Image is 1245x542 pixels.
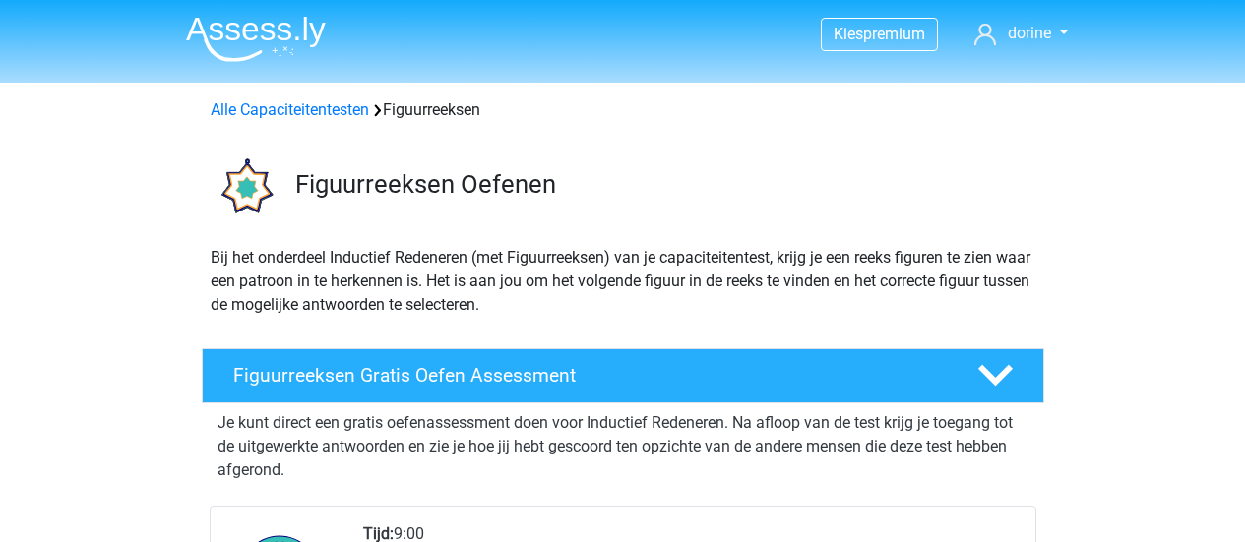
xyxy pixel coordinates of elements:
[194,348,1052,403] a: Figuurreeksen Gratis Oefen Assessment
[1008,24,1051,42] span: dorine
[834,25,863,43] span: Kies
[218,411,1028,482] p: Je kunt direct een gratis oefenassessment doen voor Inductief Redeneren. Na afloop van de test kr...
[822,21,937,47] a: Kiespremium
[203,146,286,229] img: figuurreeksen
[295,169,1028,200] h3: Figuurreeksen Oefenen
[203,98,1043,122] div: Figuurreeksen
[211,246,1035,317] p: Bij het onderdeel Inductief Redeneren (met Figuurreeksen) van je capaciteitentest, krijg je een r...
[233,364,946,387] h4: Figuurreeksen Gratis Oefen Assessment
[863,25,925,43] span: premium
[966,22,1075,45] a: dorine
[211,100,369,119] a: Alle Capaciteitentesten
[186,16,326,62] img: Assessly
